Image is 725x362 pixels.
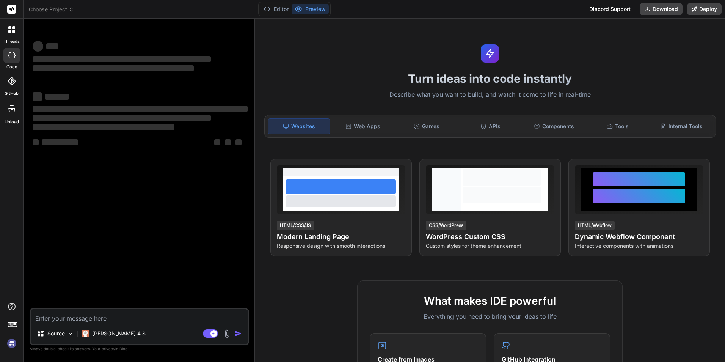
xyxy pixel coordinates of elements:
[67,331,74,337] img: Pick Models
[370,312,610,321] p: Everything you need to bring your ideas to life
[575,221,615,230] div: HTML/Webflow
[650,118,712,134] div: Internal Tools
[33,106,248,112] span: ‌
[33,139,39,145] span: ‌
[268,118,331,134] div: Websites
[33,115,211,121] span: ‌
[575,231,703,242] h4: Dynamic Webflow Component
[102,346,115,351] span: privacy
[523,118,585,134] div: Components
[260,4,292,14] button: Editor
[459,118,521,134] div: APIs
[33,124,174,130] span: ‌
[292,4,329,14] button: Preview
[332,118,394,134] div: Web Apps
[82,330,89,337] img: Claude 4 Sonnet
[575,242,703,250] p: Interactive components with animations
[92,330,149,337] p: [PERSON_NAME] 4 S..
[426,231,554,242] h4: WordPress Custom CSS
[30,345,249,353] p: Always double-check its answers. Your in Bind
[6,64,17,70] label: code
[277,242,405,250] p: Responsive design with smooth interactions
[687,3,722,15] button: Deploy
[426,242,554,250] p: Custom styles for theme enhancement
[29,6,74,13] span: Choose Project
[395,118,458,134] div: Games
[235,139,242,145] span: ‌
[33,56,211,62] span: ‌
[277,231,405,242] h4: Modern Landing Page
[47,330,65,337] p: Source
[214,139,220,145] span: ‌
[33,41,43,52] span: ‌
[42,139,78,145] span: ‌
[587,118,649,134] div: Tools
[45,94,69,100] span: ‌
[46,43,58,49] span: ‌
[234,330,242,337] img: icon
[225,139,231,145] span: ‌
[426,221,466,230] div: CSS/WordPress
[33,65,194,71] span: ‌
[370,293,610,309] h2: What makes IDE powerful
[5,337,18,350] img: signin
[260,90,721,100] p: Describe what you want to build, and watch it come to life in real-time
[33,92,42,101] span: ‌
[5,119,19,125] label: Upload
[223,329,231,338] img: attachment
[5,90,19,97] label: GitHub
[260,72,721,85] h1: Turn ideas into code instantly
[585,3,635,15] div: Discord Support
[640,3,683,15] button: Download
[277,221,314,230] div: HTML/CSS/JS
[3,38,20,45] label: threads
